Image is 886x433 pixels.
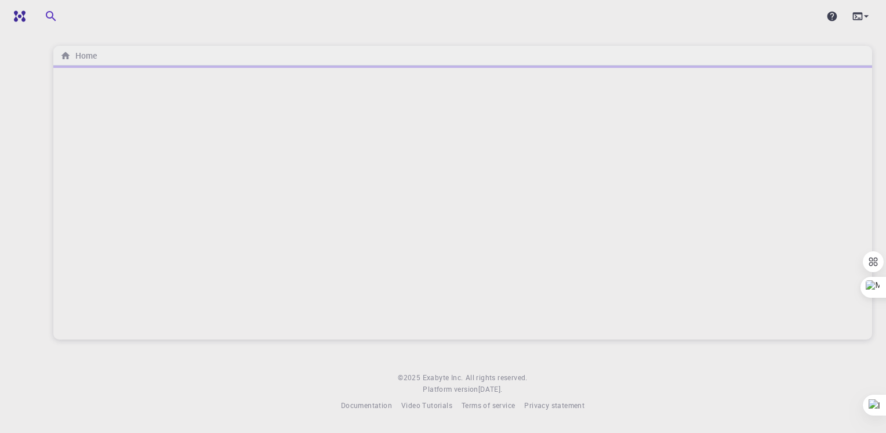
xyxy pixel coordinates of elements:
[423,384,478,395] span: Platform version
[341,400,392,412] a: Documentation
[466,372,528,384] span: All rights reserved.
[524,400,584,410] span: Privacy statement
[478,384,503,394] span: [DATE] .
[423,372,463,384] a: Exabyte Inc.
[423,373,463,382] span: Exabyte Inc.
[401,400,452,412] a: Video Tutorials
[341,400,392,410] span: Documentation
[58,49,99,62] nav: breadcrumb
[478,384,503,395] a: [DATE].
[401,400,452,410] span: Video Tutorials
[524,400,584,412] a: Privacy statement
[9,10,26,22] img: logo
[462,400,515,410] span: Terms of service
[71,49,97,62] h6: Home
[398,372,422,384] span: © 2025
[462,400,515,412] a: Terms of service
